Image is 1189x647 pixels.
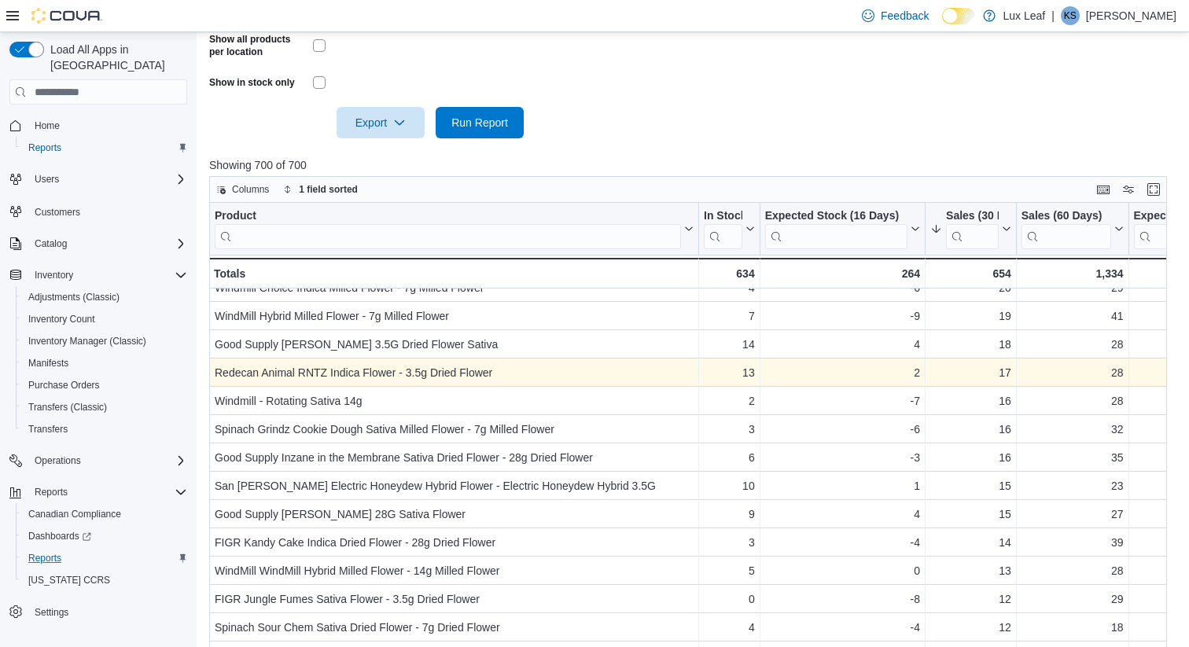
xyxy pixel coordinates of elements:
[215,307,694,325] div: WindMill Hybrid Milled Flower - 7g Milled Flower
[16,396,193,418] button: Transfers (Classic)
[209,33,307,58] label: Show all products per location
[1064,6,1077,25] span: KS
[930,561,1011,580] div: 13
[704,618,755,637] div: 4
[704,209,742,224] div: In Stock Qty
[930,420,1011,439] div: 16
[22,571,187,590] span: Washington CCRS
[28,170,187,189] span: Users
[16,374,193,396] button: Purchase Orders
[277,180,364,199] button: 1 field sorted
[704,476,755,495] div: 10
[16,418,193,440] button: Transfers
[28,451,187,470] span: Operations
[22,354,75,373] a: Manifests
[16,352,193,374] button: Manifests
[28,530,91,542] span: Dashboards
[215,561,694,580] div: WindMill WindMill Hybrid Milled Flower - 14g Milled Flower
[1094,180,1113,199] button: Keyboard shortcuts
[22,505,127,524] a: Canadian Compliance
[16,503,193,525] button: Canadian Compliance
[765,448,920,467] div: -3
[765,561,920,580] div: 0
[765,209,907,224] div: Expected Stock (16 Days)
[28,603,75,622] a: Settings
[28,574,110,586] span: [US_STATE] CCRS
[232,183,269,196] span: Columns
[930,363,1011,382] div: 17
[22,398,187,417] span: Transfers (Classic)
[28,170,65,189] button: Users
[1061,6,1080,25] div: Kale Seelen
[3,601,193,623] button: Settings
[946,209,999,224] div: Sales (30 Days)
[28,483,74,502] button: Reports
[930,505,1011,524] div: 15
[28,291,120,303] span: Adjustments (Classic)
[704,505,755,524] div: 9
[704,307,755,325] div: 7
[704,264,755,283] div: 634
[28,266,187,285] span: Inventory
[1086,6,1176,25] p: [PERSON_NAME]
[704,448,755,467] div: 6
[930,264,1011,283] div: 654
[704,420,755,439] div: 3
[765,264,920,283] div: 264
[346,107,415,138] span: Export
[1119,180,1138,199] button: Display options
[28,116,66,135] a: Home
[765,420,920,439] div: -6
[35,606,68,619] span: Settings
[930,209,1011,249] button: Sales (30 Days)
[704,533,755,552] div: 3
[22,420,187,439] span: Transfers
[22,398,113,417] a: Transfers (Classic)
[1022,264,1124,283] div: 1,334
[930,307,1011,325] div: 19
[215,476,694,495] div: San [PERSON_NAME] Electric Honeydew Hybrid Flower - Electric Honeydew Hybrid 3.5G
[215,209,681,249] div: Product
[765,335,920,354] div: 4
[704,209,755,249] button: In Stock Qty
[28,379,100,392] span: Purchase Orders
[704,363,755,382] div: 13
[215,505,694,524] div: Good Supply [PERSON_NAME] 28G Sativa Flower
[31,8,102,24] img: Cova
[215,533,694,552] div: FIGR Kandy Cake Indica Dried Flower - 28g Dried Flower
[930,590,1011,608] div: 12
[16,308,193,330] button: Inventory Count
[942,24,943,25] span: Dark Mode
[35,269,73,281] span: Inventory
[22,549,187,568] span: Reports
[28,508,121,520] span: Canadian Compliance
[3,450,193,472] button: Operations
[35,206,80,219] span: Customers
[765,476,920,495] div: 1
[22,376,106,395] a: Purchase Orders
[22,571,116,590] a: [US_STATE] CCRS
[28,357,68,369] span: Manifests
[215,618,694,637] div: Spinach Sour Chem Sativa Dried Flower - 7g Dried Flower
[28,203,87,222] a: Customers
[704,590,755,608] div: 0
[28,401,107,414] span: Transfers (Classic)
[22,138,68,157] a: Reports
[930,533,1011,552] div: 14
[35,486,68,498] span: Reports
[1022,505,1124,524] div: 27
[215,209,681,224] div: Product
[1022,420,1124,439] div: 32
[22,376,187,395] span: Purchase Orders
[215,363,694,382] div: Redecan Animal RNTZ Indica Flower - 3.5g Dried Flower
[22,332,187,351] span: Inventory Manager (Classic)
[209,157,1176,173] p: Showing 700 of 700
[22,354,187,373] span: Manifests
[28,602,187,622] span: Settings
[28,335,146,347] span: Inventory Manager (Classic)
[930,448,1011,467] div: 16
[28,142,61,154] span: Reports
[16,137,193,159] button: Reports
[16,569,193,591] button: [US_STATE] CCRS
[215,448,694,467] div: Good Supply Inzane in the Membrane Sativa Dried Flower - 28g Dried Flower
